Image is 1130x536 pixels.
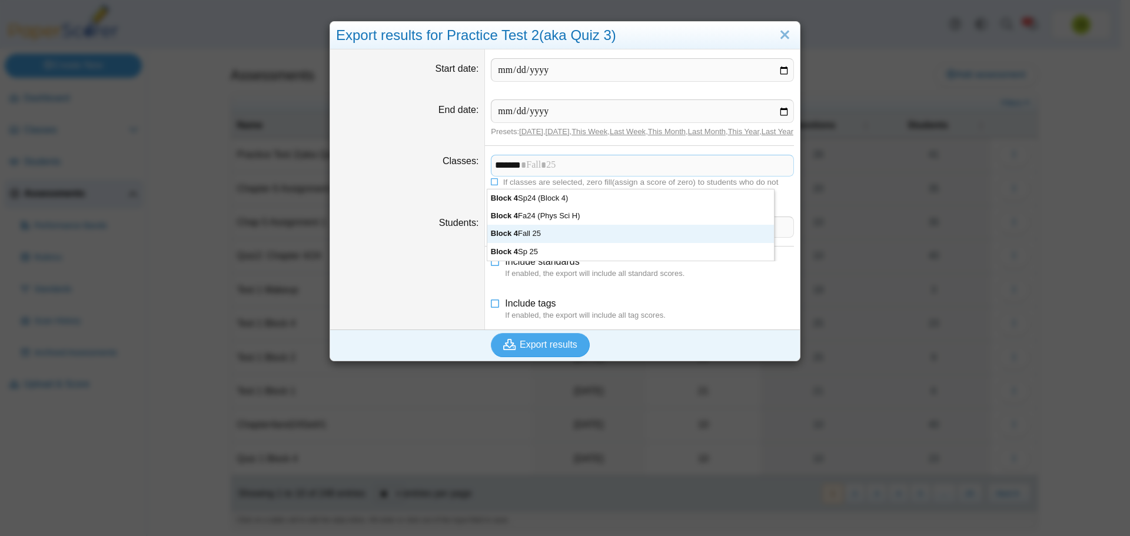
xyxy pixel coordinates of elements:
span: Include tags [505,298,556,308]
div: Fall 25 [487,225,774,242]
tags: ​ [491,155,794,176]
button: Export results [491,333,590,357]
div: Sp24 (Block 4) [487,189,774,207]
span: Export results [520,339,577,349]
label: Classes [443,156,478,166]
label: End date [438,105,479,115]
span: If classes are selected, zero fill(assign a score of zero) to students who do not have a record o... [491,178,778,198]
strong: Block 4 [491,247,518,256]
div: Export results for Practice Test 2(aka Quiz 3) [330,22,800,49]
a: Last Week [610,127,646,136]
a: This Month [648,127,686,136]
label: Students [439,218,479,228]
span: Include standards [505,257,579,267]
a: This Year [728,127,760,136]
div: Presets: , , , , , , , [491,126,794,137]
strong: Block 4 [491,229,518,238]
a: Last Year [762,127,793,136]
a: [DATE] [519,127,543,136]
a: This Week [571,127,607,136]
a: Close [776,25,794,45]
a: Last Month [688,127,726,136]
div: Sp 25 [487,243,774,261]
dfn: If enabled, the export will include all standard scores. [505,268,794,279]
strong: Block 4 [491,194,518,202]
dfn: If enabled, the export will include all tag scores. [505,310,794,321]
a: [DATE] [546,127,570,136]
label: Start date [436,64,479,74]
div: Fa24 (Phys Sci H) [487,207,774,225]
strong: Block 4 [491,211,518,220]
